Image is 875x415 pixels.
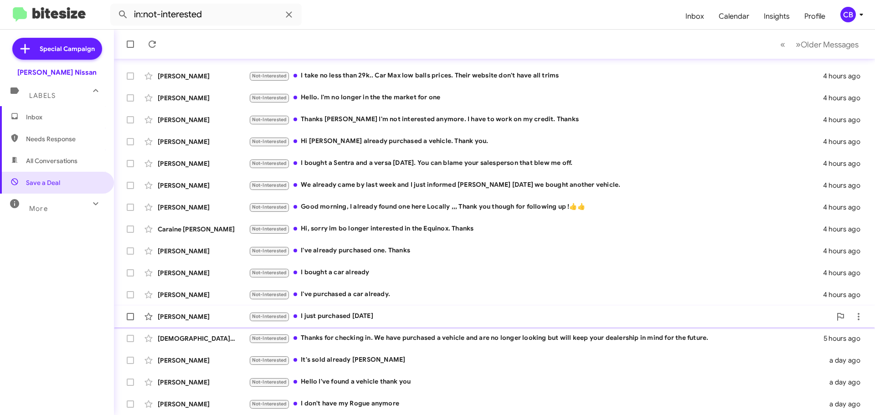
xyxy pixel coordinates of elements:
[252,138,287,144] span: Not-Interested
[158,225,249,234] div: Caraine [PERSON_NAME]
[110,4,302,26] input: Search
[29,205,48,213] span: More
[840,7,856,22] div: CB
[252,226,287,232] span: Not-Interested
[252,73,287,79] span: Not-Interested
[824,400,868,409] div: a day ago
[249,224,823,234] div: Hi, sorry im bo longer interested in the Equinox. Thanks
[249,355,824,365] div: It's sold already [PERSON_NAME]
[249,136,823,147] div: Hi [PERSON_NAME] already purchased a vehicle. Thank you.
[757,3,797,30] a: Insights
[252,357,287,363] span: Not-Interested
[678,3,711,30] a: Inbox
[711,3,757,30] a: Calendar
[833,7,865,22] button: CB
[780,39,785,50] span: «
[252,117,287,123] span: Not-Interested
[824,334,868,343] div: 5 hours ago
[158,312,249,321] div: [PERSON_NAME]
[252,292,287,297] span: Not-Interested
[249,92,823,103] div: Hello. I'm no longer in the the market for one
[158,290,249,299] div: [PERSON_NAME]
[158,181,249,190] div: [PERSON_NAME]
[249,333,824,343] div: Thanks for checking in. We have purchased a vehicle and are no longer looking but will keep your ...
[252,248,287,254] span: Not-Interested
[801,40,859,50] span: Older Messages
[823,72,868,81] div: 4 hours ago
[823,290,868,299] div: 4 hours ago
[252,270,287,276] span: Not-Interested
[249,399,824,409] div: I don't have my Rogue anymore
[252,401,287,407] span: Not-Interested
[823,268,868,277] div: 4 hours ago
[158,356,249,365] div: [PERSON_NAME]
[823,137,868,146] div: 4 hours ago
[26,178,60,187] span: Save a Deal
[823,93,868,102] div: 4 hours ago
[252,335,287,341] span: Not-Interested
[249,180,823,190] div: We already came by last week and I just informed [PERSON_NAME] [DATE] we bought another vehicle.
[26,113,103,122] span: Inbox
[252,204,287,210] span: Not-Interested
[823,203,868,212] div: 4 hours ago
[26,156,77,165] span: All Conversations
[823,159,868,168] div: 4 hours ago
[249,377,824,387] div: Hello I've found a vehicle thank you
[158,93,249,102] div: [PERSON_NAME]
[249,267,823,278] div: I bought a car already
[249,202,823,212] div: Good morning, I already found one here Locally ,,, Thank you though for following up !👍👍
[158,137,249,146] div: [PERSON_NAME]
[12,38,102,60] a: Special Campaign
[824,378,868,387] div: a day ago
[158,203,249,212] div: [PERSON_NAME]
[252,95,287,101] span: Not-Interested
[824,356,868,365] div: a day ago
[158,72,249,81] div: [PERSON_NAME]
[252,379,287,385] span: Not-Interested
[249,71,823,81] div: I take no less than 29k.. Car Max low balls prices. Their website don't have all trims
[158,334,249,343] div: [DEMOGRAPHIC_DATA][PERSON_NAME]
[158,268,249,277] div: [PERSON_NAME]
[249,114,823,125] div: Thanks [PERSON_NAME] I'm not interested anymore. I have to work on my credit. Thanks
[26,134,103,143] span: Needs Response
[775,35,864,54] nav: Page navigation example
[249,158,823,169] div: I bought a Sentra and a versa [DATE]. You can blame your salesperson that blew me off.
[249,289,823,300] div: I've purchased a car already.
[249,246,823,256] div: I've already purchased one. Thanks
[252,160,287,166] span: Not-Interested
[158,115,249,124] div: [PERSON_NAME]
[790,35,864,54] button: Next
[249,311,831,322] div: I just purchased [DATE]
[158,246,249,256] div: [PERSON_NAME]
[158,400,249,409] div: [PERSON_NAME]
[775,35,791,54] button: Previous
[796,39,801,50] span: »
[17,68,97,77] div: [PERSON_NAME] Nissan
[823,115,868,124] div: 4 hours ago
[29,92,56,100] span: Labels
[158,378,249,387] div: [PERSON_NAME]
[40,44,95,53] span: Special Campaign
[252,313,287,319] span: Not-Interested
[823,181,868,190] div: 4 hours ago
[823,225,868,234] div: 4 hours ago
[797,3,833,30] a: Profile
[158,159,249,168] div: [PERSON_NAME]
[823,246,868,256] div: 4 hours ago
[252,182,287,188] span: Not-Interested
